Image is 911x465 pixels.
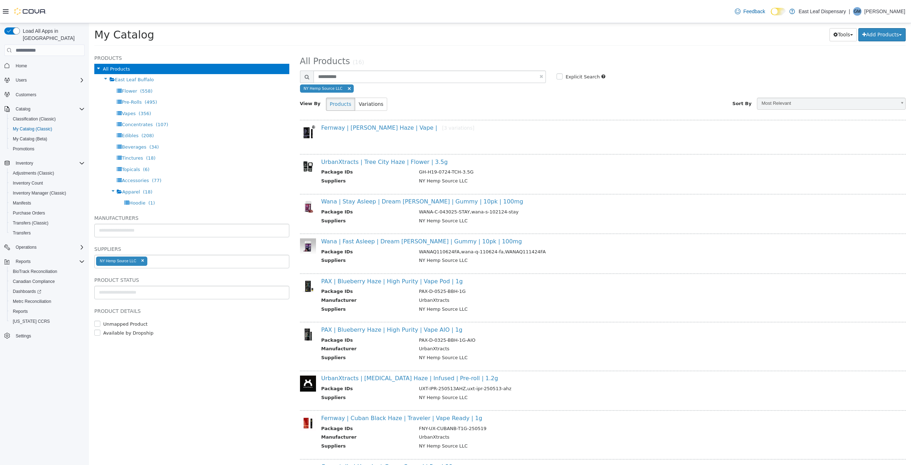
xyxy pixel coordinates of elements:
[232,194,325,203] th: Suppliers
[13,299,51,304] span: Metrc Reconciliation
[16,244,37,250] span: Operations
[56,76,68,82] span: (495)
[7,114,88,124] button: Classification (Classic)
[769,5,817,18] button: Add Products
[13,62,30,70] a: Home
[7,168,88,178] button: Adjustments (Classic)
[1,242,88,252] button: Operations
[33,166,51,171] span: Apparel
[266,74,298,88] button: Variations
[5,222,200,230] h5: Suppliers
[13,180,43,186] span: Inventory Count
[10,277,85,286] span: Canadian Compliance
[33,110,49,115] span: Edibles
[5,31,200,39] h5: Products
[325,185,786,194] td: WANA-C-043025-STAY,wana-s-102124-stay
[325,322,786,331] td: UrbanXtracts
[668,75,807,86] span: Most Relevant
[12,298,59,305] label: Unmapped Product
[232,352,409,358] a: UrbanXtracts | [MEDICAL_DATA] Haze | Infused | Pre-roll | 1.2g
[33,76,53,82] span: Pre-Rolls
[33,132,54,138] span: Tinctures
[232,402,325,411] th: Package IDs
[232,135,359,142] a: UrbanXtracts | Tree City Haze | Flower | 3.5g
[5,191,200,199] h5: Manufacturers
[16,160,33,166] span: Inventory
[13,289,41,294] span: Dashboards
[7,124,88,134] button: My Catalog (Classic)
[232,255,374,262] a: PAX | Blueberry Haze | High Purity | Vape Pod | 1g
[33,99,64,104] span: Concentrates
[211,304,227,320] img: 150
[16,63,27,69] span: Home
[10,219,85,227] span: Transfers (Classic)
[325,225,786,234] td: WANAQ110624FA,wana-q-110624-fa,WANAQ111424FA
[12,306,64,314] label: Available by Dropship
[232,392,394,398] a: Fernway | Cuban Black Haze | Traveler | Vape Ready | 1g
[10,267,60,276] a: BioTrack Reconciliation
[33,155,60,160] span: Accessories
[211,33,261,43] span: All Products
[7,286,88,296] a: Dashboards
[13,159,36,167] button: Inventory
[232,225,325,234] th: Package IDs
[211,352,227,368] img: 150
[232,314,325,322] th: Package IDs
[33,65,48,71] span: Flower
[325,410,786,419] td: UrbanXtracts
[13,279,55,284] span: Canadian Compliance
[60,121,70,126] span: (34)
[7,188,88,198] button: Inventory Manager (Classic)
[13,257,85,266] span: Reports
[13,146,35,152] span: Promotions
[7,218,88,228] button: Transfers (Classic)
[13,332,34,340] a: Settings
[7,277,88,286] button: Canadian Compliance
[16,106,30,112] span: Catalog
[13,257,33,266] button: Reports
[854,7,860,16] span: GM
[1,104,88,114] button: Catalog
[57,132,67,138] span: (18)
[237,74,266,88] button: Products
[33,121,57,126] span: Beverages
[232,265,325,274] th: Package IDs
[13,105,85,113] span: Catalog
[232,145,325,154] th: Package IDs
[1,257,88,267] button: Reports
[325,371,786,380] td: NY Hemp Source LLC
[13,331,85,340] span: Settings
[668,74,817,87] a: Most Relevant
[741,5,768,18] button: Tools
[13,309,28,314] span: Reports
[232,331,325,340] th: Suppliers
[10,229,33,237] a: Transfers
[232,215,433,222] a: Wana | Fast Asleep | Dream [PERSON_NAME] | Gummy | 10pk | 100mg
[232,274,325,283] th: Manufacturer
[20,27,85,42] span: Load All Apps in [GEOGRAPHIC_DATA]
[211,102,227,118] img: 150
[232,185,325,194] th: Package IDs
[33,144,51,149] span: Topicals
[7,134,88,144] button: My Catalog (Beta)
[10,267,85,276] span: BioTrack Reconciliation
[13,243,85,252] span: Operations
[13,76,85,84] span: Users
[864,7,905,16] p: [PERSON_NAME]
[4,57,85,360] nav: Complex example
[5,253,200,261] h5: Product Status
[13,190,66,196] span: Inventory Manager (Classic)
[11,236,47,240] div: NY Hemp Source LLC
[10,297,54,306] a: Metrc Reconciliation
[264,36,275,42] small: (16)
[325,154,786,163] td: NY Hemp Source LLC
[10,125,85,133] span: My Catalog (Classic)
[7,178,88,188] button: Inventory Count
[10,125,55,133] a: My Catalog (Classic)
[325,283,786,291] td: NY Hemp Source LLC
[232,101,386,108] a: Fernway | [PERSON_NAME] Haze | Vape |[3 variations]
[325,265,786,274] td: PAX-D-0525-BBH-1G
[232,283,325,291] th: Suppliers
[211,392,227,408] img: 150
